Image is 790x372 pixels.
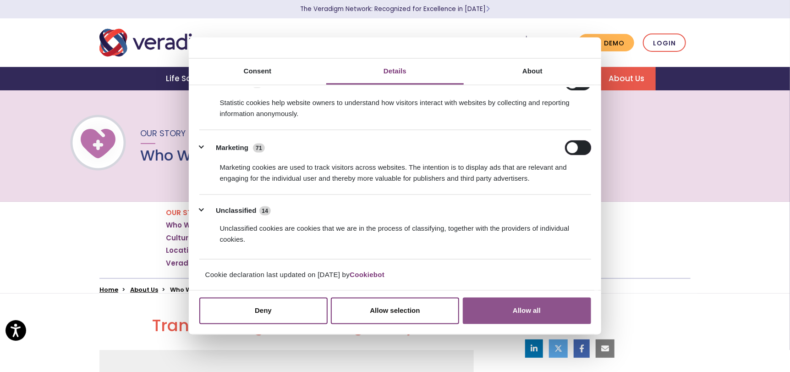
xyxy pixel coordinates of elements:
a: Details [326,58,464,84]
label: Marketing [216,142,248,153]
div: Marketing cookies are used to track visitors across websites. The intention is to display ads tha... [199,155,591,184]
h1: Who We Are [141,147,230,164]
a: About Us [130,285,158,294]
button: Marketing (71) [199,140,271,155]
a: Cookiebot [350,271,384,279]
a: Life Sciences [155,67,231,90]
button: Allow all [463,297,591,324]
button: Unclassified (14) [199,205,277,217]
iframe: Drift Chat Widget [608,326,779,361]
div: Statistic cookies help website owners to understand how visitors interact with websites by collec... [199,90,591,119]
a: Search [486,36,521,49]
button: Deny [199,297,328,324]
a: Veradigm Network [166,259,235,268]
span: Our Story [141,128,186,139]
a: Consent [189,58,326,84]
button: Allow selection [331,297,459,324]
a: Who We Are [166,221,209,230]
div: Unclassified cookies are cookies that we are in the process of classifying, together with the pro... [199,216,591,245]
span: Learn More [486,5,490,13]
label: Statistics [216,78,247,88]
a: About [464,58,601,84]
h2: Transforming health, . [99,316,474,343]
a: Get Demo [578,34,634,52]
img: Veradigm logo [99,28,225,58]
a: About Us [598,67,656,90]
a: The Veradigm Network: Recognized for Excellence in [DATE]Learn More [300,5,490,13]
a: Home [99,285,118,294]
div: Cookie declaration last updated on [DATE] by [192,270,599,289]
a: Login [643,33,686,52]
button: Statistics (13) [199,76,269,90]
a: Culture and Values [166,233,236,243]
a: Locations [166,246,202,255]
